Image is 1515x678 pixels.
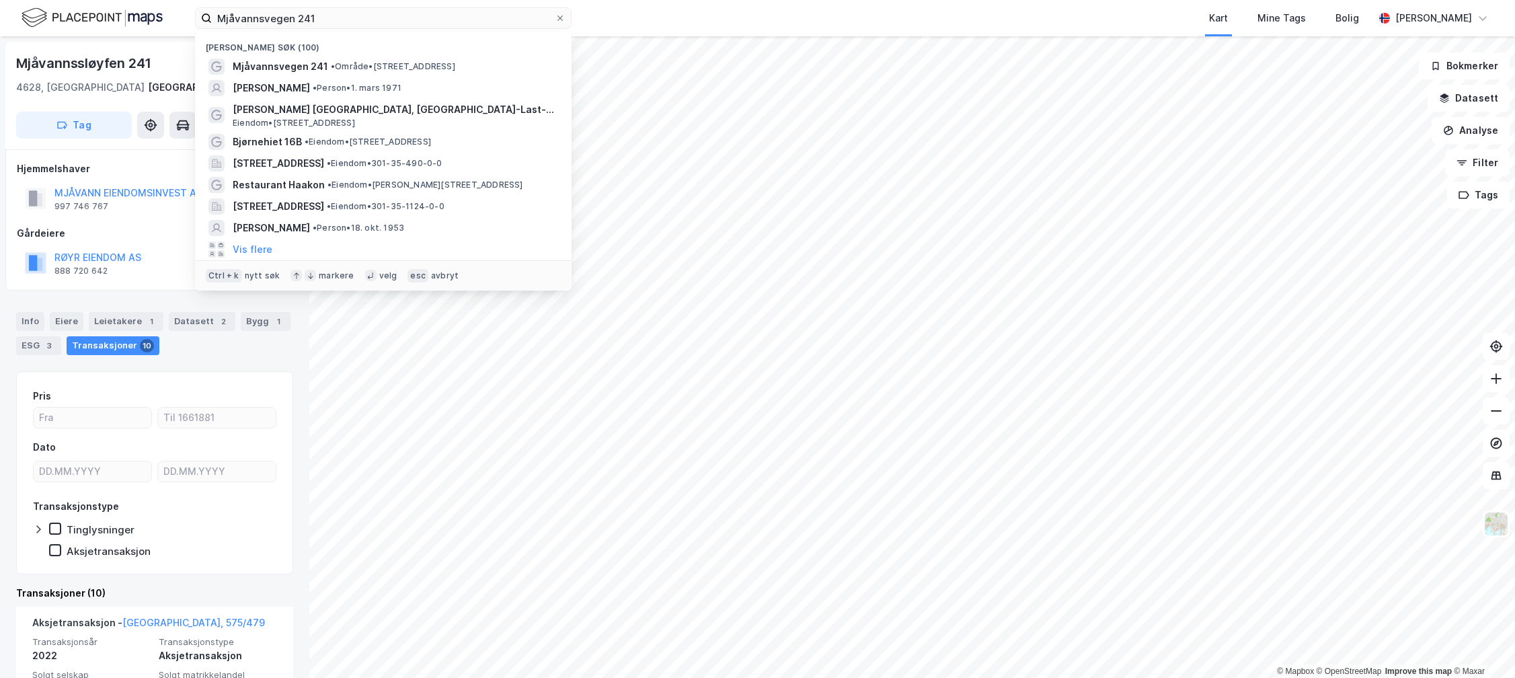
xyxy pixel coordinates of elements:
[17,161,293,177] div: Hjemmelshaver
[32,636,151,648] span: Transaksjonsår
[327,180,332,190] span: •
[1395,10,1472,26] div: [PERSON_NAME]
[233,102,555,118] span: [PERSON_NAME] [GEOGRAPHIC_DATA], [GEOGRAPHIC_DATA]-Last-Buss
[272,315,285,328] div: 1
[327,180,523,190] span: Eiendom • [PERSON_NAME][STREET_ADDRESS]
[54,266,108,276] div: 888 720 642
[407,269,428,282] div: esc
[313,223,404,233] span: Person • 18. okt. 1953
[158,461,276,482] input: DD.MM.YYYY
[33,498,119,515] div: Transaksjonstype
[233,118,355,128] span: Eiendom • [STREET_ADDRESS]
[33,439,56,455] div: Dato
[42,339,56,352] div: 3
[327,201,444,212] span: Eiendom • 301-35-1124-0-0
[169,312,235,331] div: Datasett
[331,61,455,72] span: Område • [STREET_ADDRESS]
[122,617,265,628] a: [GEOGRAPHIC_DATA], 575/479
[16,52,154,74] div: Mjåvannssløyfen 241
[32,648,151,664] div: 2022
[1419,52,1510,79] button: Bokmerker
[32,615,265,636] div: Aksjetransaksjon -
[17,225,293,241] div: Gårdeiere
[233,198,324,215] span: [STREET_ADDRESS]
[1445,149,1510,176] button: Filter
[1448,613,1515,678] div: Kontrollprogram for chat
[327,158,331,168] span: •
[54,201,108,212] div: 997 746 767
[313,83,401,93] span: Person • 1. mars 1971
[148,79,293,96] div: [GEOGRAPHIC_DATA], 575/479
[16,112,132,139] button: Tag
[233,59,328,75] span: Mjåvannsvegen 241
[233,80,310,96] span: [PERSON_NAME]
[1277,667,1314,676] a: Mapbox
[233,134,302,150] span: Bjørnehiet 16B
[140,339,154,352] div: 10
[327,201,331,211] span: •
[34,461,151,482] input: DD.MM.YYYY
[1483,511,1509,537] img: Z
[1257,10,1306,26] div: Mine Tags
[313,223,317,233] span: •
[305,137,309,147] span: •
[379,270,397,281] div: velg
[241,312,290,331] div: Bygg
[159,648,277,664] div: Aksjetransaksjon
[16,312,44,331] div: Info
[158,408,276,428] input: Til 1661881
[16,79,145,96] div: 4628, [GEOGRAPHIC_DATA]
[195,32,572,56] div: [PERSON_NAME] søk (100)
[67,545,151,558] div: Aksjetransaksjon
[1428,85,1510,112] button: Datasett
[33,388,51,404] div: Pris
[313,83,317,93] span: •
[206,269,242,282] div: Ctrl + k
[34,408,151,428] input: Fra
[1317,667,1382,676] a: OpenStreetMap
[1448,613,1515,678] iframe: Chat Widget
[233,155,324,172] span: [STREET_ADDRESS]
[233,177,325,193] span: Restaurant Haakon
[145,315,158,328] div: 1
[327,158,442,169] span: Eiendom • 301-35-490-0-0
[217,315,230,328] div: 2
[305,137,431,147] span: Eiendom • [STREET_ADDRESS]
[331,61,335,71] span: •
[159,636,277,648] span: Transaksjonstype
[1447,182,1510,209] button: Tags
[245,270,280,281] div: nytt søk
[16,336,61,355] div: ESG
[1385,667,1452,676] a: Improve this map
[233,241,272,258] button: Vis flere
[16,585,293,601] div: Transaksjoner (10)
[22,6,163,30] img: logo.f888ab2527a4732fd821a326f86c7f29.svg
[1209,10,1228,26] div: Kart
[50,312,83,331] div: Eiere
[67,523,134,536] div: Tinglysninger
[89,312,163,331] div: Leietakere
[1335,10,1359,26] div: Bolig
[319,270,354,281] div: markere
[233,220,310,236] span: [PERSON_NAME]
[67,336,159,355] div: Transaksjoner
[1432,117,1510,144] button: Analyse
[431,270,459,281] div: avbryt
[212,8,555,28] input: Søk på adresse, matrikkel, gårdeiere, leietakere eller personer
